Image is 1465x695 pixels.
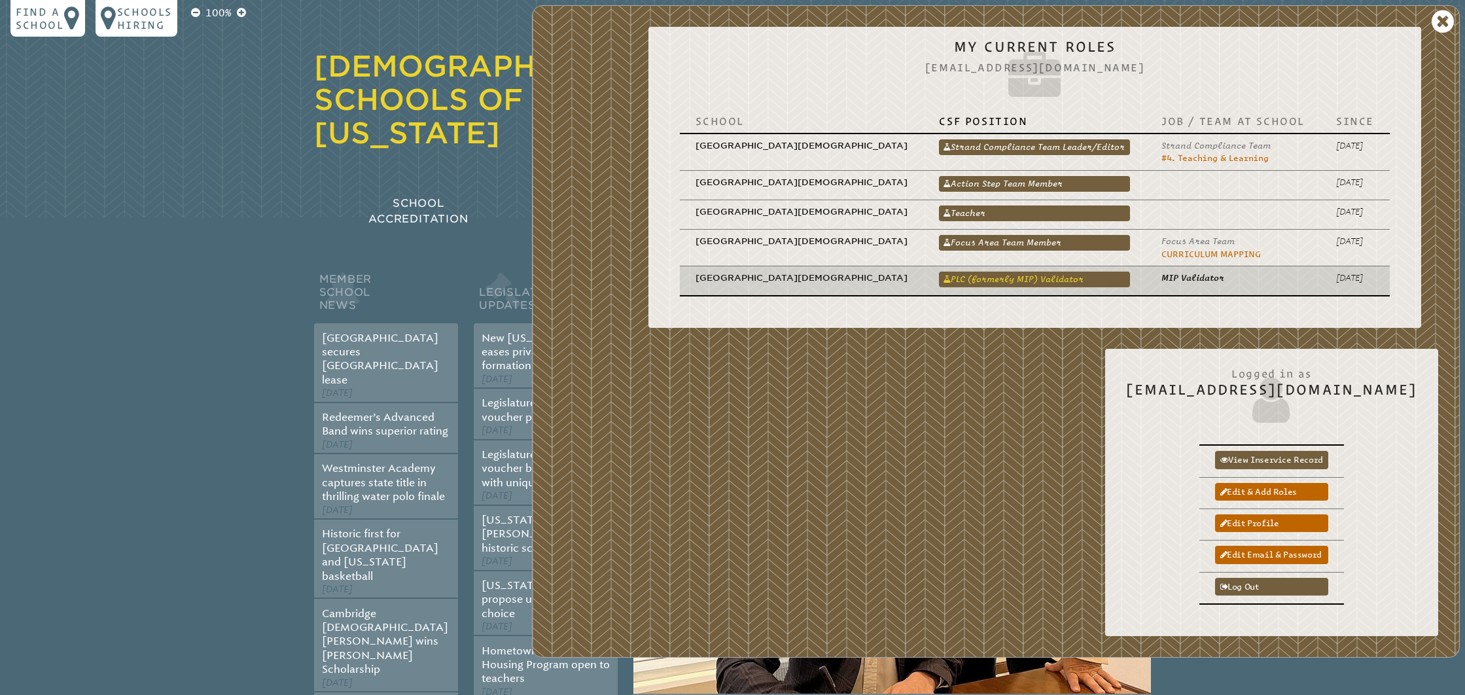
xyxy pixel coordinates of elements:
span: [DATE] [482,490,512,501]
span: Focus Area Team [1161,236,1235,246]
a: [US_STATE] lawmakers propose universal school choice [482,579,607,620]
span: [DATE] [482,556,512,567]
a: Edit profile [1215,514,1328,532]
a: Log out [1215,578,1328,596]
p: [GEOGRAPHIC_DATA][DEMOGRAPHIC_DATA] [696,272,908,284]
span: [DATE] [482,425,512,436]
p: [GEOGRAPHIC_DATA][DEMOGRAPHIC_DATA] [696,176,908,188]
p: Job / Team at School [1161,115,1305,128]
a: #4. Teaching & Learning [1161,153,1269,163]
p: [GEOGRAPHIC_DATA][DEMOGRAPHIC_DATA] [696,235,908,247]
a: Cambridge [DEMOGRAPHIC_DATA][PERSON_NAME] wins [PERSON_NAME] Scholarship [322,607,448,676]
a: Redeemer’s Advanced Band wins superior rating [322,411,448,437]
span: Strand Compliance Team [1161,141,1271,151]
span: [DATE] [322,584,353,595]
span: [DATE] [482,621,512,632]
span: [DATE] [322,505,353,516]
p: [DATE] [1336,235,1374,247]
h2: Member School News [314,270,458,323]
a: Westminster Academy captures state title in thrilling water polo finale [322,462,445,503]
a: Strand Compliance Team Leader/Editor [939,139,1130,155]
a: Edit & add roles [1215,483,1328,501]
span: [DATE] [322,387,353,399]
span: Logged in as [1126,361,1417,382]
p: MIP Validator [1161,272,1305,284]
a: Curriculum Mapping [1161,249,1261,259]
p: [GEOGRAPHIC_DATA][DEMOGRAPHIC_DATA] [696,205,908,218]
p: 100% [203,5,234,21]
p: CSF Position [939,115,1130,128]
a: [GEOGRAPHIC_DATA] secures [GEOGRAPHIC_DATA] lease [322,332,438,386]
a: Historic first for [GEOGRAPHIC_DATA] and [US_STATE] basketball [322,527,438,582]
p: [DATE] [1336,176,1374,188]
p: School [696,115,908,128]
p: [DATE] [1336,205,1374,218]
span: [DATE] [322,439,353,450]
a: [DEMOGRAPHIC_DATA] Schools of [US_STATE] [314,49,685,150]
h2: [EMAIL_ADDRESS][DOMAIN_NAME] [1126,361,1417,426]
p: Schools Hiring [117,5,172,31]
h2: My Current Roles [669,39,1400,104]
a: Legislature responds to voucher problems [482,397,598,423]
a: Edit email & password [1215,546,1328,563]
a: View inservice record [1215,451,1328,469]
a: Action Step Team Member [939,176,1130,192]
a: Focus Area Team Member [939,235,1130,251]
a: [US_STATE]’s Governor [PERSON_NAME] signs historic school choice bill [482,514,608,554]
a: Legislature approves voucher bill for students with unique abilities [482,448,603,489]
p: [GEOGRAPHIC_DATA][DEMOGRAPHIC_DATA] [696,139,908,152]
span: School Accreditation [368,197,468,225]
h2: Legislative Updates [474,270,618,323]
span: [DATE] [322,677,353,688]
a: PLC (formerly MIP) Validator [939,272,1130,287]
a: Hometown Heroes Housing Program open to teachers [482,645,610,685]
a: Teacher [939,205,1130,221]
p: [DATE] [1336,139,1374,152]
p: Find a school [16,5,64,31]
p: Since [1336,115,1374,128]
a: New [US_STATE] law eases private school formation [482,332,590,372]
span: [DATE] [482,374,512,385]
p: [DATE] [1336,272,1374,284]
